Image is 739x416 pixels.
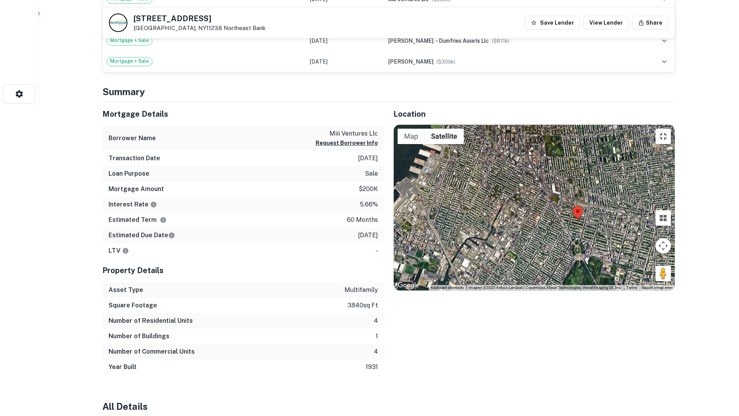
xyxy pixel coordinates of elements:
[583,16,629,30] a: View Lender
[109,332,169,341] h6: Number of Buildings
[109,301,157,310] h6: Square Footage
[316,138,378,148] button: Request Borrower Info
[388,59,433,65] span: [PERSON_NAME]
[107,37,152,44] span: Mortgage + Sale
[655,129,671,144] button: Toggle fullscreen view
[376,332,378,341] p: 1
[109,215,167,225] h6: Estimated Term
[626,285,637,290] a: Terms (opens in new tab)
[107,57,152,65] span: Mortgage + Sale
[109,154,160,163] h6: Transaction Date
[439,38,489,44] span: dumfries assets llc
[348,301,378,310] p: 3840 sq ft
[431,285,464,290] button: Keyboard shortcuts
[109,347,195,356] h6: Number of Commercial Units
[109,362,137,372] h6: Year Built
[655,210,671,226] button: Tilt map
[658,34,671,47] button: expand row
[109,285,143,295] h6: Asset Type
[393,108,675,120] h5: Location
[398,129,425,144] button: Show street map
[316,129,378,138] p: miii ventures llc
[525,16,580,30] button: Save Lender
[134,15,266,22] h5: [STREET_ADDRESS]
[436,59,455,65] span: ($ 300k )
[102,108,384,120] h5: Mortgage Details
[374,347,378,356] p: 4
[109,134,156,143] h6: Borrower Name
[134,25,266,32] p: [GEOGRAPHIC_DATA], NY11238
[658,55,671,68] button: expand row
[366,362,378,372] p: 1931
[425,129,464,144] button: Show satellite imagery
[344,285,378,295] p: multifamily
[701,354,739,391] iframe: Chat Widget
[358,231,378,240] p: [DATE]
[150,201,157,208] svg: The interest rates displayed on the website are for informational purposes only and may be report...
[306,51,385,72] td: [DATE]
[109,200,157,209] h6: Interest Rate
[109,169,149,178] h6: Loan Purpose
[642,285,672,290] a: Report a map error
[347,215,378,225] p: 60 months
[632,16,669,30] button: Share
[102,85,675,99] h4: Summary
[396,280,421,290] a: Open this area in Google Maps (opens a new window)
[359,185,378,194] p: $200k
[388,37,630,45] div: →
[102,399,675,413] h4: All Details
[360,200,378,209] p: 5.66%
[358,154,378,163] p: [DATE]
[374,316,378,325] p: 4
[365,169,378,178] p: sale
[388,38,433,44] span: [PERSON_NAME]
[122,247,129,254] svg: LTVs displayed on the website are for informational purposes only and may be reported incorrectly...
[102,265,384,276] h5: Property Details
[109,231,175,240] h6: Estimated Due Date
[492,38,509,44] span: ($ 811k )
[468,285,622,290] span: Imagery ©2025 Airbus, Landsat / Copernicus, Maxar Technologies, Vexcel Imaging US, Inc.
[109,185,164,194] h6: Mortgage Amount
[168,232,175,239] svg: Estimate is based on a standard schedule for this type of loan.
[655,238,671,253] button: Map camera controls
[306,30,385,51] td: [DATE]
[376,246,378,255] p: -
[109,246,129,255] h6: LTV
[224,25,266,31] a: Northeast Bank
[160,216,167,223] svg: Term is based on a standard schedule for this type of loan.
[655,266,671,281] button: Drag Pegman onto the map to open Street View
[109,316,193,325] h6: Number of Residential Units
[396,280,421,290] img: Google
